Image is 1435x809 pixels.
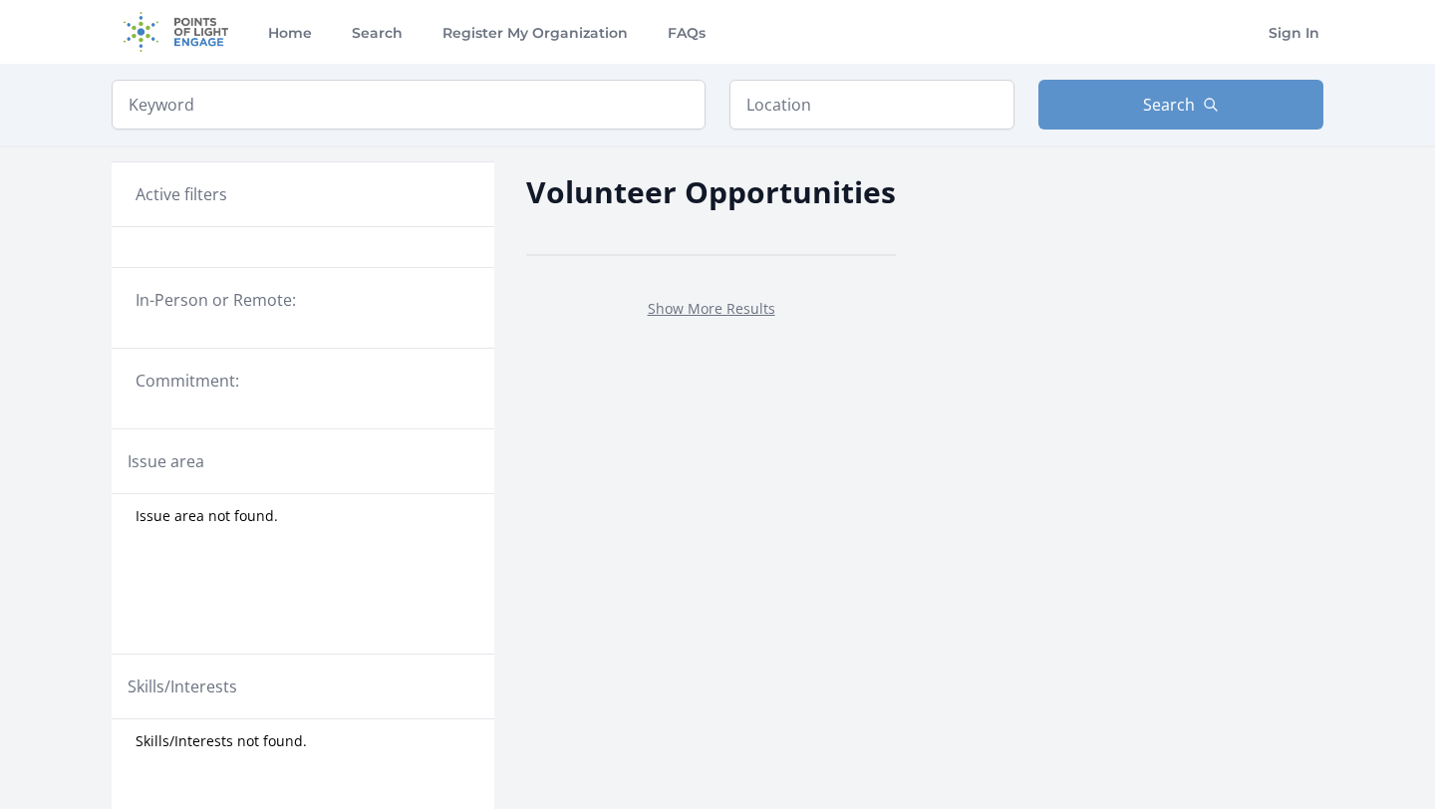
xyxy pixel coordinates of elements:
legend: Skills/Interests [128,674,237,698]
h2: Volunteer Opportunities [526,169,896,214]
a: Show More Results [648,299,775,318]
legend: In-Person or Remote: [136,288,470,312]
legend: Issue area [128,449,204,473]
legend: Commitment: [136,369,470,393]
span: Issue area not found. [136,506,278,526]
span: Search [1143,93,1195,117]
input: Keyword [112,80,706,130]
h3: Active filters [136,182,227,206]
input: Location [729,80,1014,130]
span: Skills/Interests not found. [136,731,307,751]
button: Search [1038,80,1323,130]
